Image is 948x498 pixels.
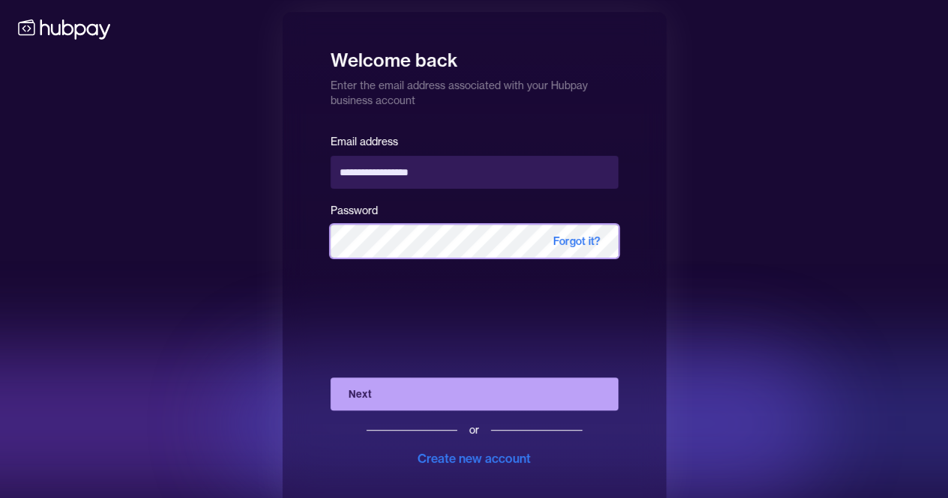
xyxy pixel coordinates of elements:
label: Email address [330,135,398,148]
div: Create new account [417,449,531,467]
p: Enter the email address associated with your Hubpay business account [330,72,618,108]
button: Next [330,377,618,410]
div: or [469,422,479,437]
span: Forgot it? [535,225,618,258]
h1: Welcome back [330,39,618,72]
label: Password [330,204,378,217]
